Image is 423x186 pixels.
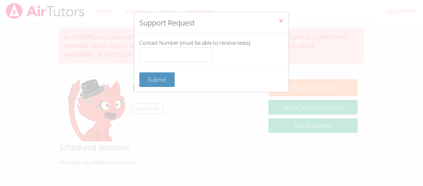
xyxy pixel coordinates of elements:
h2: Support Request [139,17,195,28]
button: Submit [139,72,175,87]
button: Close [273,12,289,31]
span: Submit [148,76,166,83]
label: Contact Number (must be able to receive texts) [139,39,284,62]
input: Contact Number (must be able to receive texts) [139,48,213,62]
